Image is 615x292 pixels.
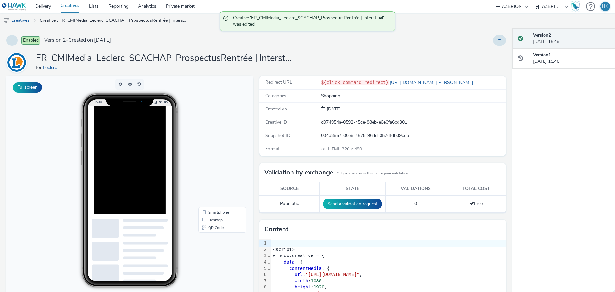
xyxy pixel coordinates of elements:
[265,146,280,152] span: Format
[36,52,292,64] h1: FR_CMIMedia_Leclerc_SCACHAP_ProspectusRentrée | Interstitial
[265,106,287,112] span: Created on
[325,106,340,112] div: Creation 25 August 2025, 15:46
[602,2,608,11] div: HK
[337,171,408,176] small: Only exchanges in this list require validation
[21,36,40,45] span: Enabled
[265,119,287,125] span: Creative ID
[533,52,551,58] strong: Version 1
[36,64,43,70] span: for
[264,224,288,234] h3: Content
[88,25,95,28] span: 15:48
[259,284,267,290] div: 8
[289,266,322,271] span: contentMedia
[295,272,303,277] span: url
[259,265,267,272] div: 5
[295,284,311,289] span: height
[284,259,295,264] span: data
[44,36,111,44] span: Version 2 - Created on [DATE]
[267,266,271,271] span: Fold line
[193,140,239,148] li: Desktop
[328,146,342,152] span: HTML
[414,200,417,207] span: 0
[259,278,267,284] div: 7
[264,168,333,177] h3: Validation by exchange
[571,1,583,12] a: Hawk Academy
[265,133,290,139] span: Snapshot ID
[259,240,267,247] div: 1
[202,142,216,146] span: Desktop
[314,284,324,289] span: 1920
[305,272,359,277] span: "[URL][DOMAIN_NAME]"
[271,278,506,284] div: : ,
[271,272,506,278] div: : ,
[193,148,239,156] li: QR Code
[533,52,610,65] div: [DATE] 15:46
[259,253,267,259] div: 3
[259,272,267,278] div: 6
[265,79,292,85] span: Redirect URL
[13,82,42,93] button: Fullscreen
[295,278,308,283] span: width
[267,259,271,264] span: Fold line
[267,253,271,258] span: Fold line
[271,259,506,265] div: : {
[6,59,29,65] a: Leclerc
[446,182,506,195] th: Total cost
[271,284,506,290] div: : ,
[271,265,506,272] div: : {
[325,106,340,112] span: [DATE]
[386,182,446,195] th: Validations
[259,259,267,265] div: 4
[321,133,505,139] div: 004d8857-00e8-4578-96dd-057dfdb39cdb
[259,195,320,212] td: Pubmatic
[43,64,60,70] a: Leclerc
[7,53,26,72] img: Leclerc
[321,119,505,126] div: d074954a-0592-45ce-88eb-e6e0fa6cd301
[37,13,190,28] a: Creative : FR_CMIMedia_Leclerc_SCACHAP_ProspectusRentrée | Interstitial
[320,182,386,195] th: State
[259,182,320,195] th: Source
[571,1,580,12] img: Hawk Academy
[327,146,362,152] span: 320 x 480
[321,80,389,85] code: ${click_command_redirect}
[233,15,389,28] span: Creative 'FR_CMIMedia_Leclerc_SCACHAP_ProspectusRentrée | Interstitial' was edited
[202,150,217,154] span: QR Code
[202,134,223,138] span: Smartphone
[193,133,239,140] li: Smartphone
[470,200,483,207] span: Free
[3,18,10,24] img: mobile
[259,247,267,253] div: 2
[389,79,476,85] a: [URL][DOMAIN_NAME][PERSON_NAME]
[321,93,505,99] div: Shopping
[2,3,26,11] img: undefined Logo
[533,32,610,45] div: [DATE] 15:48
[533,32,551,38] strong: Version 2
[323,199,382,209] button: Send a validation request
[271,253,506,259] div: window.creative = {
[311,278,322,283] span: 1080
[265,93,286,99] span: Categories
[271,247,506,253] div: <script>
